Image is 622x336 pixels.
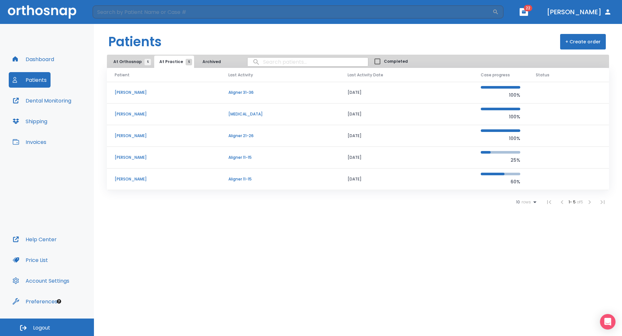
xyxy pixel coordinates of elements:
[481,178,520,186] p: 60%
[115,133,213,139] p: [PERSON_NAME]
[536,72,549,78] span: Status
[9,232,61,247] button: Help Center
[228,176,332,182] p: Aligner 11-15
[159,59,189,65] span: At Practice
[516,200,520,204] span: 10
[115,72,130,78] span: Patient
[481,156,520,164] p: 25%
[577,199,583,205] span: of 5
[33,324,50,331] span: Logout
[544,6,614,18] button: [PERSON_NAME]
[481,135,520,142] p: 100%
[9,72,51,88] button: Patients
[9,93,75,108] button: Dental Monitoring
[560,34,606,49] button: + Create order
[115,111,213,117] p: [PERSON_NAME]
[113,59,148,65] span: At Orthosnap
[228,155,332,160] p: Aligner 11-15
[8,5,76,18] img: Orthosnap
[340,168,473,190] td: [DATE]
[228,111,332,117] p: [MEDICAL_DATA]
[481,91,520,99] p: 100%
[9,273,73,288] button: Account Settings
[9,294,61,309] button: Preferences
[195,56,228,68] button: Archived
[9,51,58,67] button: Dashboard
[115,155,213,160] p: [PERSON_NAME]
[9,114,51,129] button: Shipping
[340,82,473,103] td: [DATE]
[56,298,62,304] div: Tooltip anchor
[9,134,50,150] button: Invoices
[520,200,531,204] span: rows
[524,5,532,11] span: 22
[340,125,473,147] td: [DATE]
[228,133,332,139] p: Aligner 21-26
[600,314,616,330] div: Open Intercom Messenger
[108,56,229,68] div: tabs
[340,103,473,125] td: [DATE]
[384,59,408,64] span: Completed
[108,32,162,51] h1: Patients
[340,147,473,168] td: [DATE]
[186,59,192,65] span: 5
[481,72,510,78] span: Case progress
[228,72,253,78] span: Last Activity
[481,113,520,121] p: 100%
[115,176,213,182] p: [PERSON_NAME]
[348,72,383,78] span: Last Activity Date
[144,59,151,65] span: 5
[115,90,213,95] p: [PERSON_NAME]
[228,90,332,95] p: Aligner 31-36
[9,252,52,268] button: Price List
[248,56,368,68] input: search
[93,5,492,18] input: Search by Patient Name or Case #
[569,199,577,205] span: 1 - 5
